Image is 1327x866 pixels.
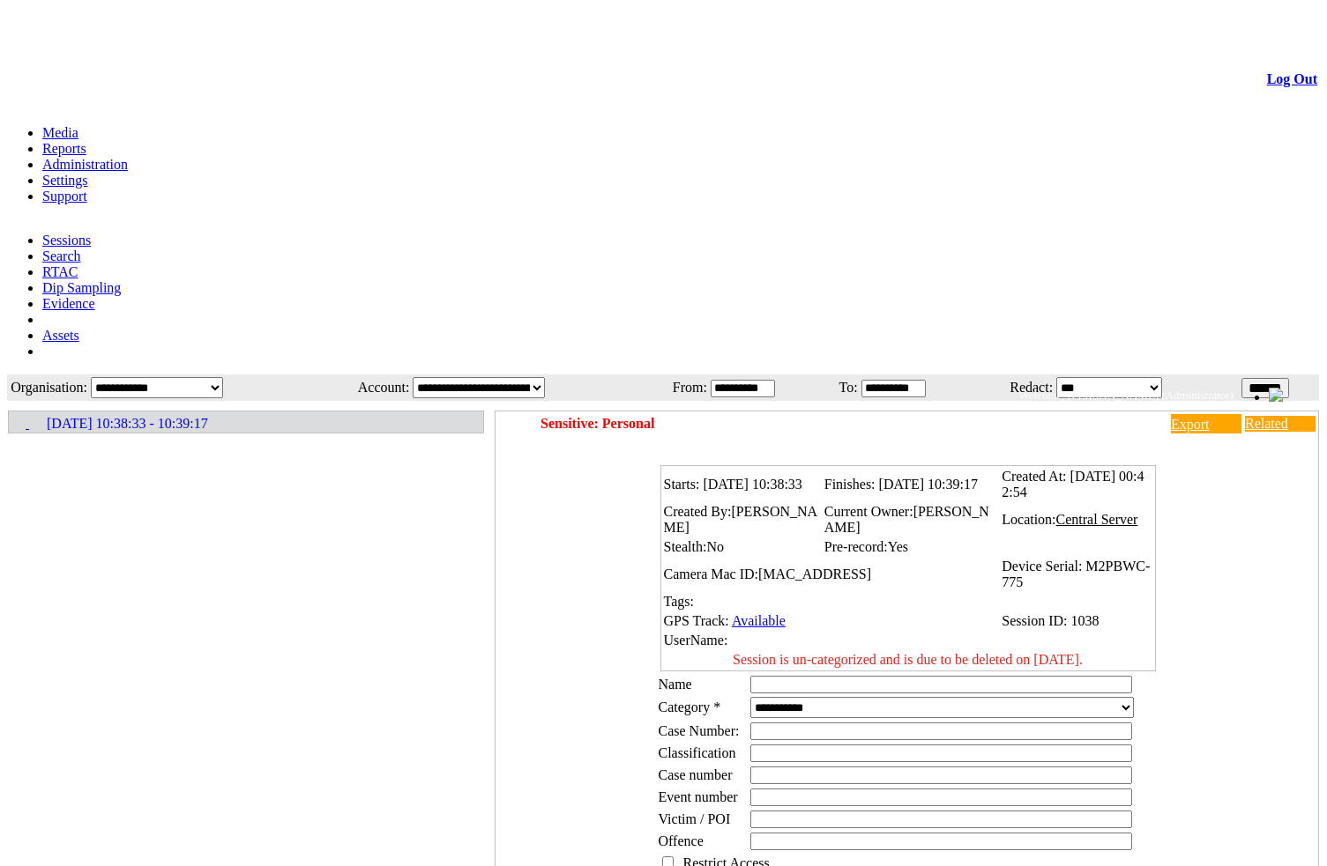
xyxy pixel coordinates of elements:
span: Finishes: [824,477,876,492]
span: Case number [659,767,733,782]
span: Event number [659,789,738,804]
td: Created By: [663,503,822,537]
td: From: [646,376,708,399]
span: [PERSON_NAME] [664,504,818,535]
label: Category * [659,699,721,714]
span: [MAC_ADDRESS] [758,566,871,581]
span: Created At: [1002,469,1066,484]
td: Pre-record: [824,538,999,556]
label: Name [659,677,692,692]
td: Organisation: [9,376,88,399]
span: Victim / POI [659,811,731,826]
span: Session is un-categorized and is due to be deleted on [DATE]. [733,652,1083,667]
a: Support [42,189,87,204]
span: No [706,539,724,554]
td: Camera Mac ID: [663,558,1000,591]
span: Yes [888,539,908,554]
td: Redact: [974,376,1054,399]
span: [DATE] 10:38:33 [703,477,801,492]
span: Central Server [1056,512,1138,527]
td: Stealth: [663,538,822,556]
span: M2PBWC-775 [1002,559,1150,589]
a: Administration [42,157,128,172]
a: RTAC [42,264,78,279]
a: Evidence [42,296,95,311]
span: Case Number: [659,723,740,739]
span: Classification [659,745,736,760]
span: Session ID: [1002,613,1067,628]
td: Location: [1001,503,1152,537]
a: Search [42,248,81,263]
span: [DATE] 10:38:33 - 10:39:17 [47,416,208,432]
a: [DATE] 10:38:33 - 10:39:17 [10,412,482,432]
a: Sessions [42,233,91,248]
td: Account: [319,376,410,399]
a: Media [42,125,78,140]
span: Starts: [664,477,700,492]
a: Dip Sampling [42,280,121,295]
span: Welcome, [PERSON_NAME] (Administrator) [1019,389,1234,402]
span: Offence [659,833,704,848]
img: bell24.png [1269,388,1283,402]
span: [PERSON_NAME] [824,504,989,535]
span: [DATE] 10:39:17 [879,477,978,492]
span: GPS Track: [664,613,729,628]
td: To: [824,376,858,399]
span: Device Serial: [1002,559,1082,574]
a: Assets [42,328,79,343]
a: Reports [42,141,86,156]
a: Settings [42,173,88,188]
a: Export [1171,414,1241,433]
a: Related [1245,416,1316,432]
span: [DATE] 00:42:54 [1002,469,1144,500]
a: Log Out [1267,71,1317,86]
span: Tags: [664,594,694,609]
td: Current Owner: [824,503,999,537]
span: UserName: [664,633,728,648]
a: Available [732,613,786,628]
td: Sensitive: Personal [540,413,1126,434]
span: 1038 [1070,613,1099,628]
